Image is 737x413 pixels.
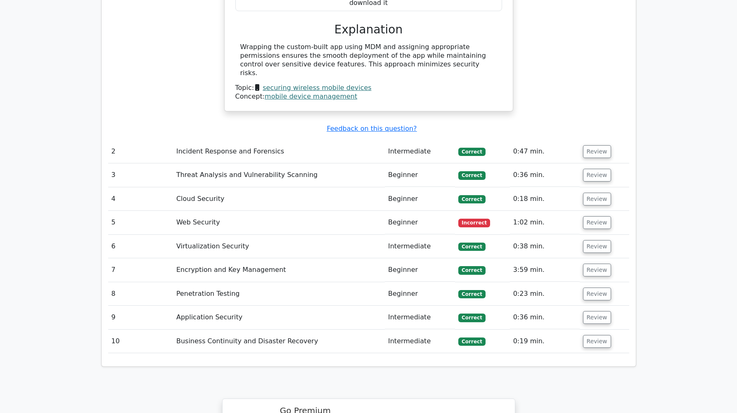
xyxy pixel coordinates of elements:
td: Business Continuity and Disaster Recovery [173,330,385,353]
td: Cloud Security [173,187,385,211]
a: securing wireless mobile devices [263,84,371,92]
h3: Explanation [240,23,497,37]
button: Review [583,335,611,348]
td: 0:23 min. [510,282,580,306]
td: Incident Response and Forensics [173,140,385,163]
td: Virtualization Security [173,235,385,258]
a: Feedback on this question? [327,125,417,132]
td: Beginner [385,211,455,234]
td: Intermediate [385,306,455,329]
td: 0:36 min. [510,306,580,329]
td: 0:19 min. [510,330,580,353]
div: Concept: [235,92,502,101]
button: Review [583,216,611,229]
span: Correct [458,290,485,298]
td: Intermediate [385,235,455,258]
td: Intermediate [385,140,455,163]
td: 5 [108,211,173,234]
button: Review [583,169,611,182]
td: 0:36 min. [510,163,580,187]
button: Review [583,145,611,158]
td: 0:38 min. [510,235,580,258]
td: Intermediate [385,330,455,353]
td: Beginner [385,187,455,211]
span: Correct [458,195,485,203]
td: 6 [108,235,173,258]
span: Correct [458,148,485,156]
td: 2 [108,140,173,163]
td: 9 [108,306,173,329]
span: Correct [458,337,485,346]
td: 1:02 min. [510,211,580,234]
div: Topic: [235,84,502,92]
td: Application Security [173,306,385,329]
td: 4 [108,187,173,211]
button: Review [583,240,611,253]
button: Review [583,311,611,324]
td: 10 [108,330,173,353]
td: Penetration Testing [173,282,385,306]
td: Encryption and Key Management [173,258,385,282]
span: Correct [458,171,485,179]
div: Wrapping the custom-built app using MDM and assigning appropriate permissions ensures the smooth ... [240,43,497,77]
span: Correct [458,266,485,274]
td: Beginner [385,258,455,282]
span: Correct [458,243,485,251]
td: Beginner [385,282,455,306]
td: 8 [108,282,173,306]
button: Review [583,288,611,300]
td: Web Security [173,211,385,234]
span: Correct [458,314,485,322]
td: 3:59 min. [510,258,580,282]
a: mobile device management [265,92,357,100]
td: 7 [108,258,173,282]
span: Incorrect [458,219,490,227]
td: Threat Analysis and Vulnerability Scanning [173,163,385,187]
button: Review [583,193,611,205]
td: Beginner [385,163,455,187]
button: Review [583,264,611,276]
td: 0:47 min. [510,140,580,163]
td: 0:18 min. [510,187,580,211]
td: 3 [108,163,173,187]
